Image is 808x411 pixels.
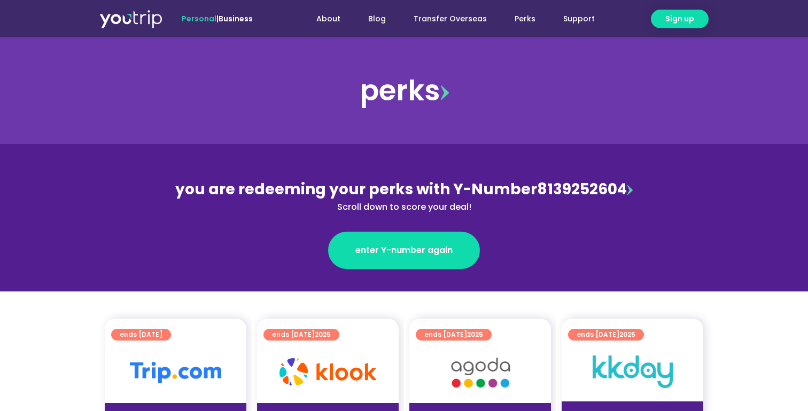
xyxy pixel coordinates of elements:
[172,201,636,214] div: Scroll down to score your deal!
[400,9,501,29] a: Transfer Overseas
[182,13,253,24] span: |
[651,10,709,28] a: Sign up
[501,9,549,29] a: Perks
[302,9,354,29] a: About
[111,329,171,341] a: ends [DATE]
[619,330,635,339] span: 2025
[549,9,609,29] a: Support
[328,232,480,269] a: enter Y-number again
[665,13,694,25] span: Sign up
[172,178,636,214] div: 8139252604
[315,330,331,339] span: 2025
[354,9,400,29] a: Blog
[416,329,492,341] a: ends [DATE]2025
[282,9,609,29] nav: Menu
[355,244,453,257] span: enter Y-number again
[175,179,537,200] span: you are redeeming your perks with Y-Number
[219,13,253,24] a: Business
[424,329,483,341] span: ends [DATE]
[182,13,216,24] span: Personal
[577,329,635,341] span: ends [DATE]
[120,329,162,341] span: ends [DATE]
[568,329,644,341] a: ends [DATE]2025
[467,330,483,339] span: 2025
[263,329,339,341] a: ends [DATE]2025
[272,329,331,341] span: ends [DATE]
